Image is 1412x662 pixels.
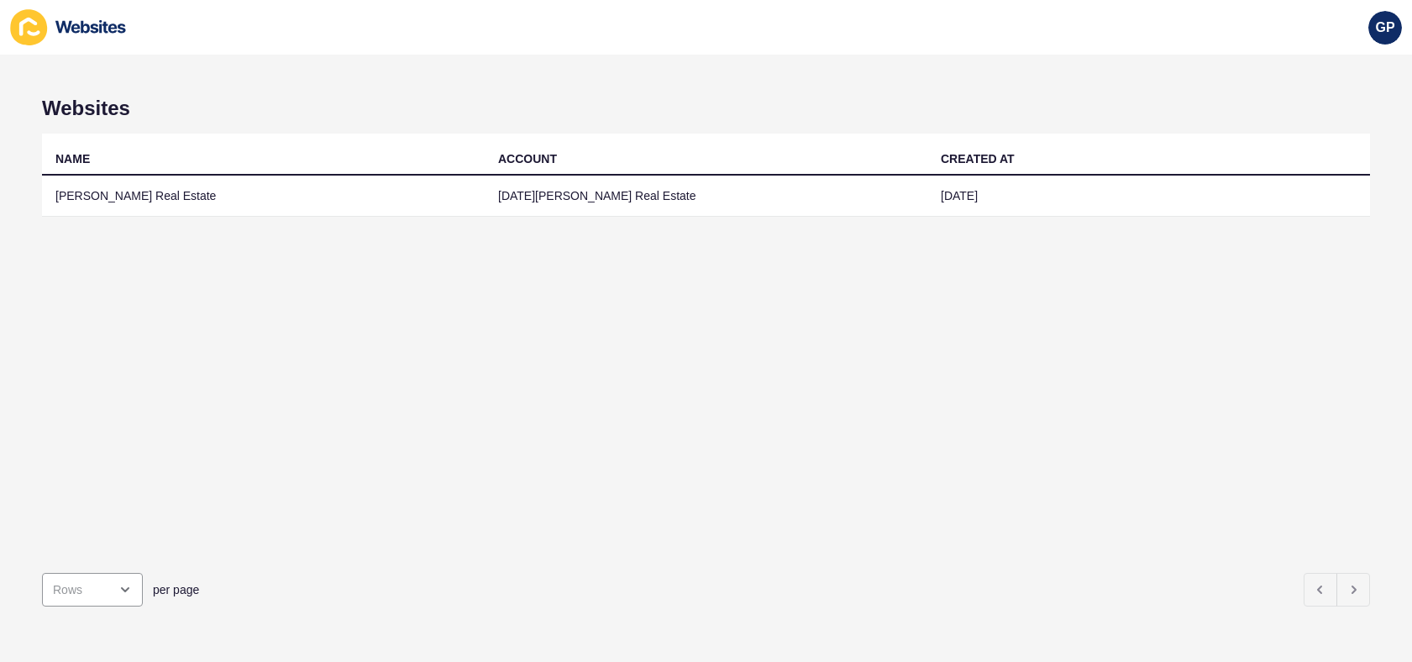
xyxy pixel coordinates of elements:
[927,176,1370,217] td: [DATE]
[485,176,927,217] td: [DATE][PERSON_NAME] Real Estate
[55,150,90,167] div: NAME
[153,581,199,598] span: per page
[42,573,143,607] div: open menu
[42,176,485,217] td: [PERSON_NAME] Real Estate
[498,150,557,167] div: ACCOUNT
[42,97,1370,120] h1: Websites
[1375,19,1394,36] span: GP
[941,150,1015,167] div: CREATED AT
